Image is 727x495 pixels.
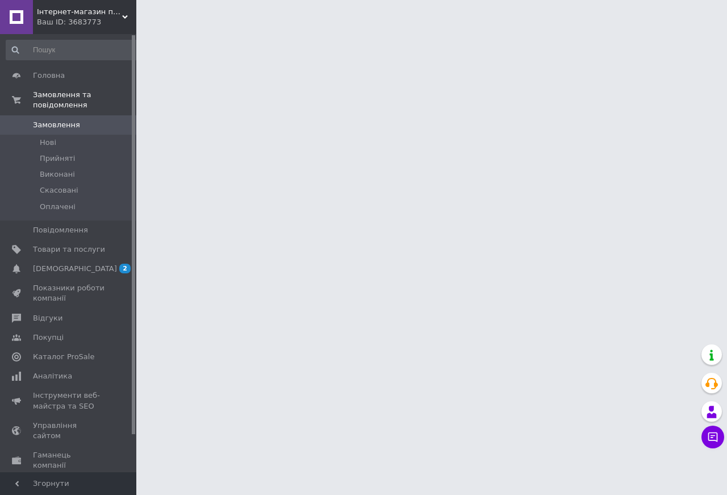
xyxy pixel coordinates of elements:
[40,169,75,180] span: Виконані
[33,120,80,130] span: Замовлення
[6,40,140,60] input: Пошук
[33,450,105,471] span: Гаманець компанії
[33,244,105,255] span: Товари та послуги
[40,185,78,195] span: Скасовані
[40,202,76,212] span: Оплачені
[33,283,105,303] span: Показники роботи компанії
[119,264,131,273] span: 2
[37,7,122,17] span: Інтернет-магазин парфумів та відливантів "valegrim"
[40,138,56,148] span: Нові
[33,352,94,362] span: Каталог ProSale
[33,313,62,323] span: Відгуки
[33,225,88,235] span: Повідомлення
[33,371,72,381] span: Аналітика
[33,332,64,343] span: Покупці
[33,421,105,441] span: Управління сайтом
[37,17,136,27] div: Ваш ID: 3683773
[40,153,75,164] span: Прийняті
[33,390,105,411] span: Інструменти веб-майстра та SEO
[33,264,117,274] span: [DEMOGRAPHIC_DATA]
[33,90,136,110] span: Замовлення та повідомлення
[701,426,724,448] button: Чат з покупцем
[33,70,65,81] span: Головна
